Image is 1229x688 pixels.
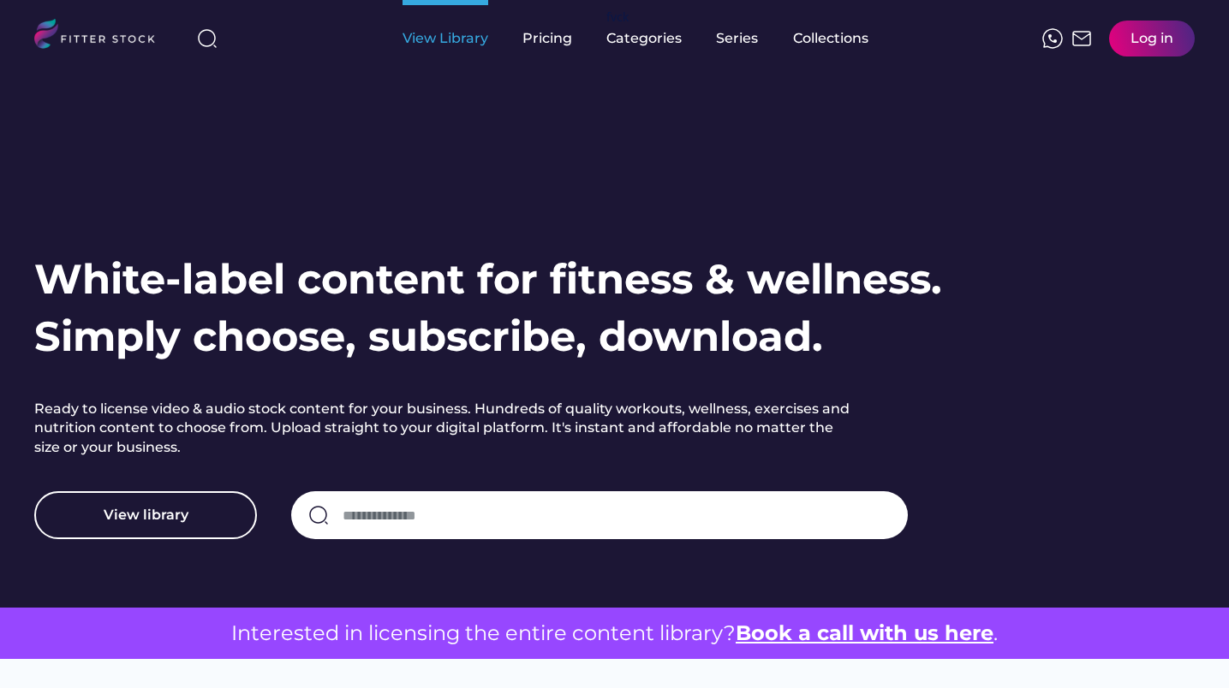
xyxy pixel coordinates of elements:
div: Categories [606,29,682,48]
div: Collections [793,29,868,48]
h1: White-label content for fitness & wellness. Simply choose, subscribe, download. [34,251,942,365]
img: Frame%2051.svg [1071,28,1092,49]
img: search-normal.svg [308,505,329,525]
img: search-normal%203.svg [197,28,218,49]
img: LOGO.svg [34,19,170,54]
button: View library [34,491,257,539]
div: Series [716,29,759,48]
div: fvck [606,9,629,26]
a: Book a call with us here [736,620,993,645]
div: View Library [403,29,488,48]
img: meteor-icons_whatsapp%20%281%29.svg [1042,28,1063,49]
h2: Ready to license video & audio stock content for your business. Hundreds of quality workouts, wel... [34,400,856,457]
div: Log in [1131,29,1173,48]
div: Pricing [522,29,572,48]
